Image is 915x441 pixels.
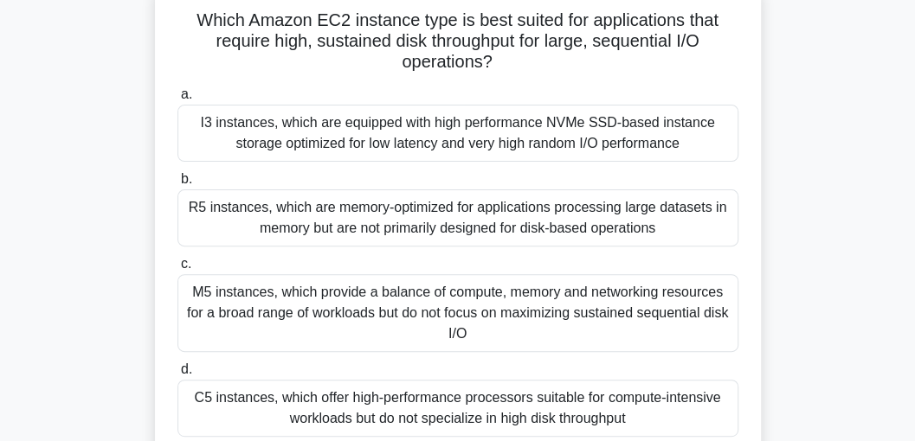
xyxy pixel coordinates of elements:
span: d. [181,361,192,376]
div: I3 instances, which are equipped with high performance NVMe SSD-based instance storage optimized ... [177,105,738,162]
div: R5 instances, which are memory-optimized for applications processing large datasets in memory but... [177,189,738,246]
span: b. [181,171,192,186]
h5: Which Amazon EC2 instance type is best suited for applications that require high, sustained disk ... [176,10,740,73]
span: a. [181,86,192,101]
div: C5 instances, which offer high-performance processors suitable for compute-intensive workloads bu... [177,380,738,437]
div: M5 instances, which provide a balance of compute, memory and networking resources for a broad ran... [177,274,738,352]
span: c. [181,256,191,271]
